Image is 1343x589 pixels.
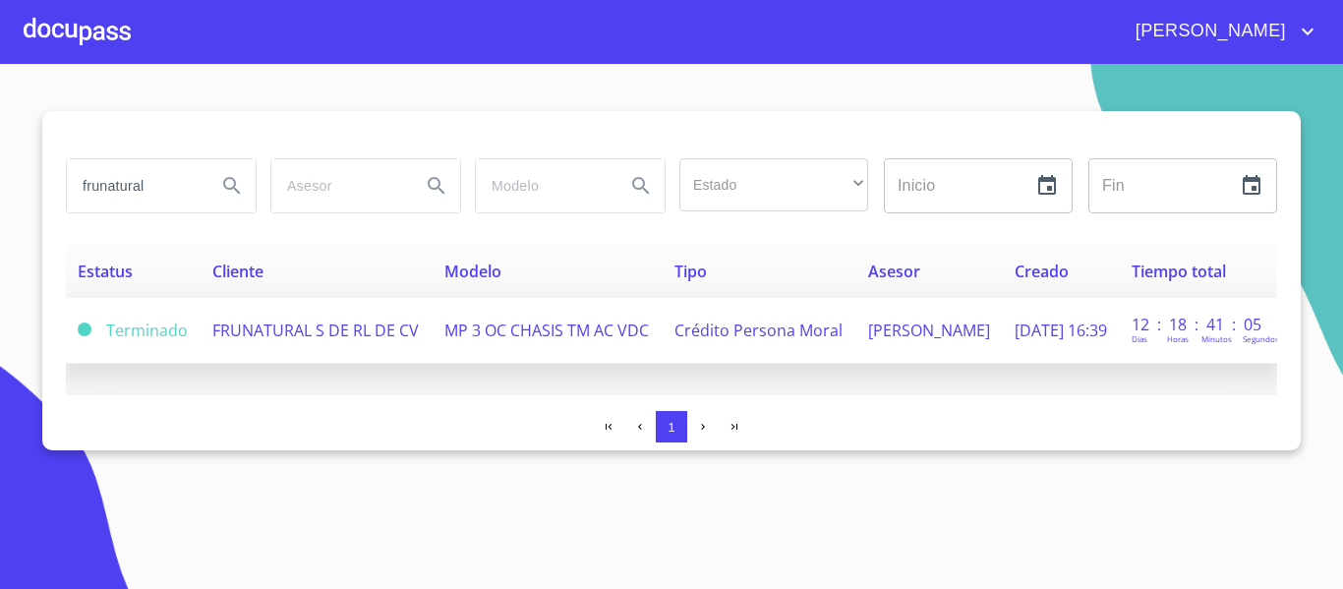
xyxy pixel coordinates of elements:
span: [DATE] 16:39 [1015,320,1107,341]
p: Minutos [1201,333,1232,344]
span: Terminado [78,323,91,336]
p: 12 : 18 : 41 : 05 [1132,314,1264,335]
input: search [476,159,610,212]
span: Terminado [106,320,188,341]
span: Creado [1015,261,1069,282]
span: Modelo [444,261,501,282]
input: search [67,159,201,212]
button: account of current user [1121,16,1319,47]
button: Search [617,162,665,209]
span: Crédito Persona Moral [674,320,843,341]
span: MP 3 OC CHASIS TM AC VDC [444,320,649,341]
span: Estatus [78,261,133,282]
span: Asesor [868,261,920,282]
button: Search [208,162,256,209]
span: [PERSON_NAME] [1121,16,1296,47]
p: Horas [1167,333,1189,344]
div: ​ [679,158,868,211]
span: Cliente [212,261,263,282]
button: 1 [656,411,687,442]
button: Search [413,162,460,209]
span: Tiempo total [1132,261,1226,282]
p: Segundos [1243,333,1279,344]
input: search [271,159,405,212]
span: 1 [668,420,674,435]
span: Tipo [674,261,707,282]
p: Dias [1132,333,1147,344]
span: FRUNATURAL S DE RL DE CV [212,320,419,341]
span: [PERSON_NAME] [868,320,990,341]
